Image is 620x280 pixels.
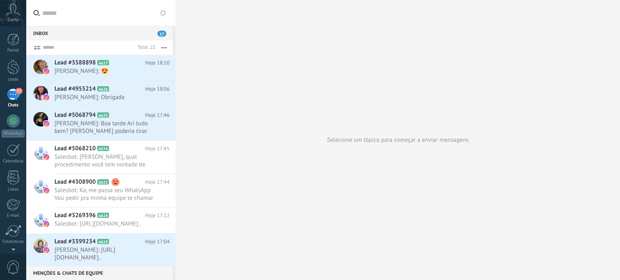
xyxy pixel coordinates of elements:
div: Inbox [26,26,173,40]
div: Chats [2,103,25,108]
span: Salesbot: [PERSON_NAME], qual procedimento você tem vontade de fazer? [54,153,154,168]
span: A574 [97,146,109,151]
div: Estatísticas [2,239,25,245]
span: Hoje 18:10 [145,59,170,67]
a: Lead #3399234 A619 Hoje 17:04 [PERSON_NAME]: [URL][DOMAIN_NAME].. [26,234,176,267]
span: Hoje 17:45 [145,145,170,153]
span: Lead #3269396 [54,212,96,220]
span: Salesbot: Ka, me passa seu WhatsApp Vou pedir pra minha equipe te chamar e te passar os detalhes ... [54,187,154,202]
span: [PERSON_NAME]: Obrigada [54,93,154,101]
img: instagram.svg [44,247,49,253]
span: Hoje 18:06 [145,85,170,93]
span: Lead #4308900 [54,178,96,186]
div: Calendário [2,159,25,164]
span: 17 [157,31,166,37]
img: instagram.svg [44,121,49,127]
span: Lead #5068210 [54,145,96,153]
span: Conta [8,17,19,23]
img: instagram.svg [44,154,49,160]
img: instagram.svg [44,68,49,74]
div: E-mail [2,213,25,218]
a: Lead #4955214 A626 Hoje 18:06 [PERSON_NAME]: Obrigada [26,81,176,107]
span: 17 [15,88,22,94]
span: Lead #3399234 [54,238,96,246]
span: Hoje 17:04 [145,238,170,246]
a: Lead #5068210 A574 Hoje 17:45 Salesbot: [PERSON_NAME], qual procedimento você tem vontade de fazer? [26,141,176,174]
div: Listas [2,187,25,192]
span: A622 [97,179,109,185]
a: Lead #4308900 A622 Hoje 17:44 Salesbot: Ka, me passa seu WhatsApp Vou pedir pra minha equipe te c... [26,174,176,207]
div: Menções & Chats de equipe [26,265,173,280]
span: Hoje 17:46 [145,111,170,119]
img: instagram.svg [44,95,49,100]
span: [PERSON_NAME]: 😍 [54,67,154,75]
span: A624 [97,213,109,218]
span: A626 [97,86,109,91]
span: [PERSON_NAME]: Boa tarde Ari tudo bem? [PERSON_NAME] poderia tirar uma dúvida sobre um tratamento... [54,120,154,135]
span: Lead #4955214 [54,85,96,93]
div: Total: 22 [134,44,155,52]
div: WhatsApp [2,130,25,137]
a: Lead #5068794 A625 Hoje 17:46 [PERSON_NAME]: Boa tarde Ari tudo bem? [PERSON_NAME] poderia tirar ... [26,107,176,140]
span: Hoje 17:44 [145,178,170,186]
span: Lead #5068794 [54,111,96,119]
div: Leads [2,77,25,82]
span: A625 [97,112,109,118]
span: Lead #3588898 [54,59,96,67]
a: Lead #3269396 A624 Hoje 17:12 Salesbot: [URL][DOMAIN_NAME].. [26,207,176,233]
img: instagram.svg [44,188,49,193]
span: [PERSON_NAME]: [URL][DOMAIN_NAME].. [54,246,154,261]
img: instagram.svg [44,221,49,227]
a: Lead #3588898 A627 Hoje 18:10 [PERSON_NAME]: 😍 [26,55,176,81]
span: Salesbot: [URL][DOMAIN_NAME].. [54,220,154,228]
span: Hoje 17:12 [145,212,170,220]
span: A619 [97,239,109,244]
div: Painel [2,48,25,53]
span: A627 [97,60,109,65]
